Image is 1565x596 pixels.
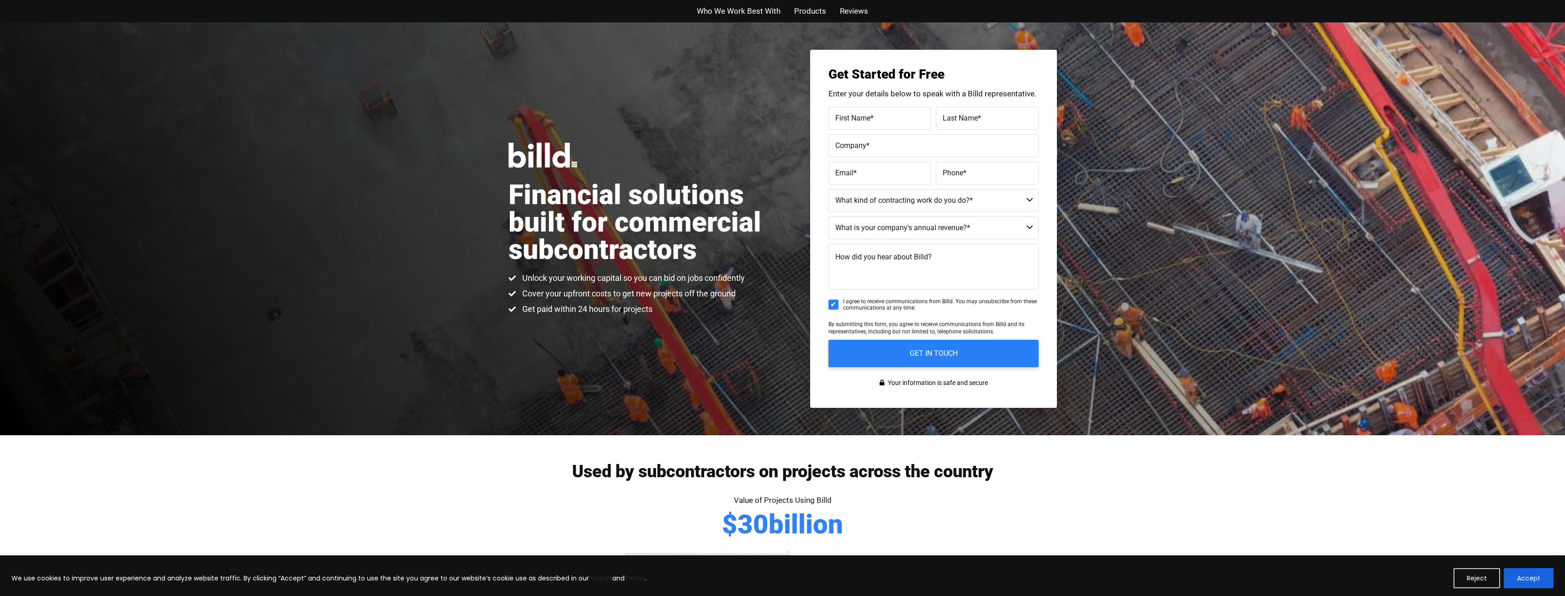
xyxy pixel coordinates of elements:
a: Policies [589,574,612,583]
span: Cover your upfront costs to get new projects off the ground [520,288,736,299]
span: Email [835,168,854,177]
span: Company [835,141,866,149]
h3: Get Started for Free [828,68,1039,81]
a: Terms [625,574,645,583]
span: Value of Projects Using Billd [734,496,832,505]
span: By submitting this form, you agree to receive communications from Billd and its representatives, ... [828,321,1024,335]
input: I agree to receive communications from Billd. You may unsubscribe from these communications at an... [828,300,838,310]
span: 30 [737,511,769,538]
span: Your information is safe and secure [886,376,988,390]
span: How did you hear about Billd? [835,253,932,261]
p: We use cookies to improve user experience and analyze website traffic. By clicking “Accept” and c... [11,573,647,584]
button: Accept [1504,568,1554,588]
input: GET IN TOUCH [828,340,1039,367]
p: Enter your details below to speak with a Billd representative. [828,90,1039,98]
span: I agree to receive communications from Billd. You may unsubscribe from these communications at an... [843,298,1039,311]
span: Phone [943,168,963,177]
span: Last Name [943,113,978,122]
span: $ [722,511,737,538]
span: First Name [835,113,870,122]
a: Products [794,5,826,18]
a: Who We Work Best With [697,5,780,18]
button: Reject [1454,568,1500,588]
h2: Used by subcontractors on projects across the country [509,463,1057,480]
a: Reviews [840,5,868,18]
h1: Financial solutions built for commercial subcontractors [509,181,783,264]
span: Get paid within 24 hours for projects [520,304,653,315]
span: Unlock your working capital so you can bid on jobs confidently [520,273,745,284]
span: billion [769,511,843,538]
